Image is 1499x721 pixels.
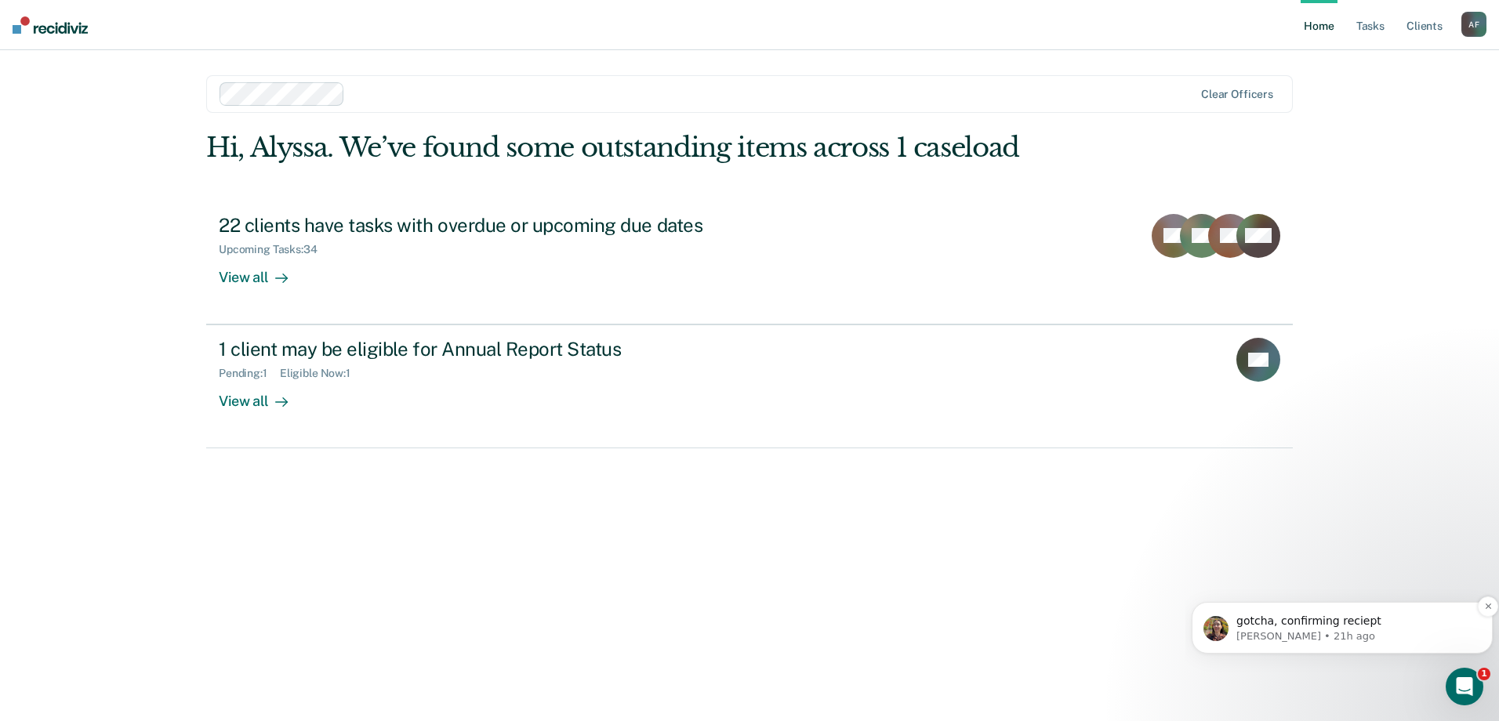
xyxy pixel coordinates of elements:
[280,367,363,380] div: Eligible Now : 1
[219,367,280,380] div: Pending : 1
[1201,88,1273,101] div: Clear officers
[219,255,307,286] div: View all
[1478,668,1490,680] span: 1
[206,324,1293,448] a: 1 client may be eligible for Annual Report StatusPending:1Eligible Now:1View all
[1185,569,1499,679] iframe: Intercom notifications message
[219,214,769,237] div: 22 clients have tasks with overdue or upcoming due dates
[1446,668,1483,705] iframe: Intercom live chat
[1461,12,1486,37] button: AF
[219,243,330,256] div: Upcoming Tasks : 34
[219,380,307,411] div: View all
[206,132,1076,164] div: Hi, Alyssa. We’ve found some outstanding items across 1 caseload
[1461,12,1486,37] div: A F
[13,16,88,34] img: Recidiviz
[206,201,1293,324] a: 22 clients have tasks with overdue or upcoming due datesUpcoming Tasks:34View all
[219,338,769,360] div: 1 client may be eligible for Annual Report Status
